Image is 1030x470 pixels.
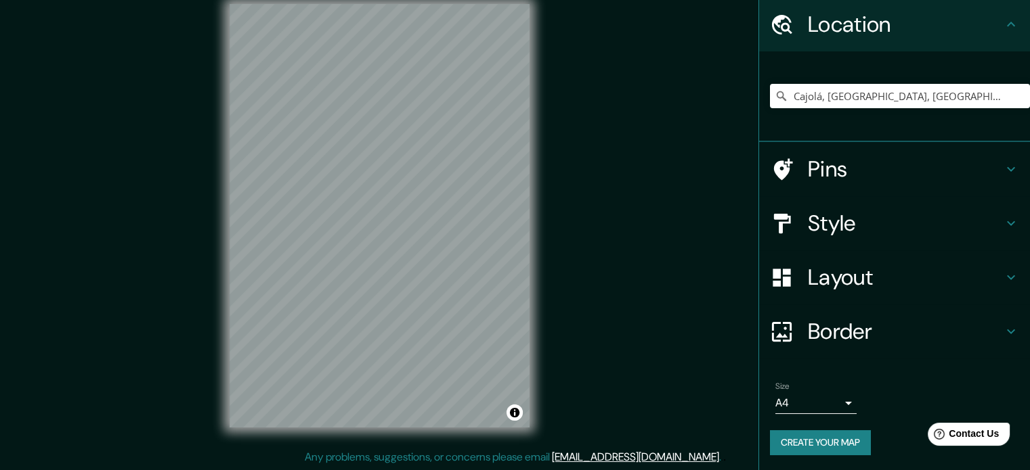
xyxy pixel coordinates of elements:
div: Style [759,196,1030,250]
input: Pick your city or area [770,84,1030,108]
h4: Location [808,11,1003,38]
div: A4 [775,392,857,414]
p: Any problems, suggestions, or concerns please email . [305,449,721,465]
a: [EMAIL_ADDRESS][DOMAIN_NAME] [552,450,719,464]
label: Size [775,381,790,392]
iframe: Help widget launcher [909,417,1015,455]
h4: Pins [808,156,1003,183]
div: Border [759,304,1030,358]
h4: Border [808,318,1003,345]
button: Toggle attribution [507,404,523,421]
div: . [723,449,726,465]
div: Layout [759,250,1030,304]
button: Create your map [770,430,871,455]
div: . [721,449,723,465]
div: Pins [759,142,1030,196]
h4: Layout [808,264,1003,291]
h4: Style [808,210,1003,237]
canvas: Map [230,4,530,427]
